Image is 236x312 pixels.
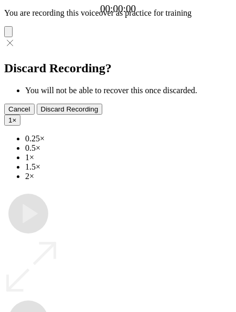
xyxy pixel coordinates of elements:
button: Cancel [4,104,35,115]
li: 1.5× [25,162,232,172]
p: You are recording this voiceover as practice for training [4,8,232,18]
li: 2× [25,172,232,181]
li: 0.25× [25,134,232,143]
li: 1× [25,153,232,162]
a: 00:00:00 [100,3,136,15]
button: 1× [4,115,20,126]
li: 0.5× [25,143,232,153]
h2: Discard Recording? [4,61,232,75]
span: 1 [8,116,12,124]
li: You will not be able to recover this once discarded. [25,86,232,95]
button: Discard Recording [37,104,103,115]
